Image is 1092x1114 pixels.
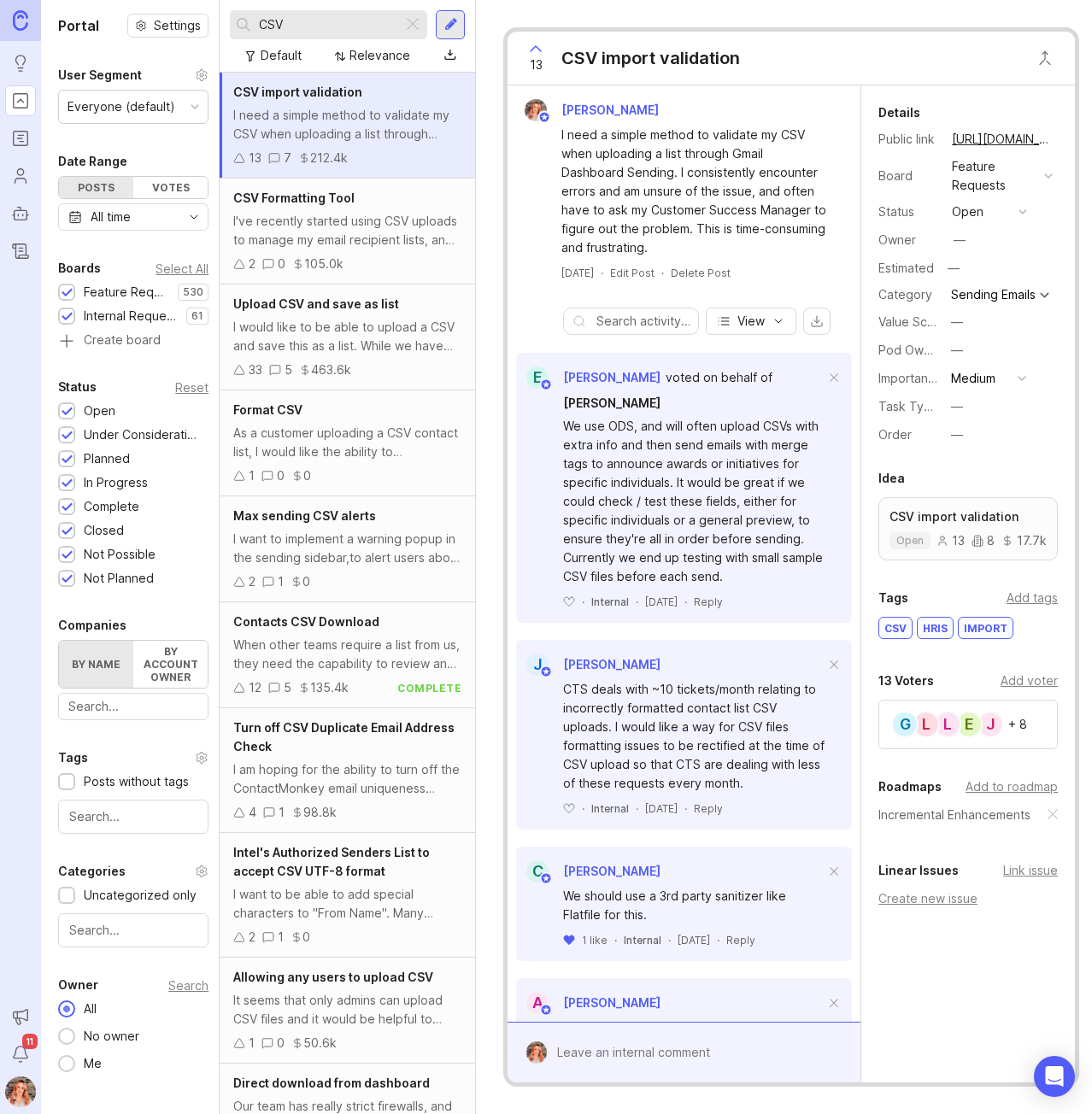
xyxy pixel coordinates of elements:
div: Add to roadmap [966,777,1058,796]
button: Bronwen W [5,1076,36,1107]
label: By account owner [133,641,208,688]
div: Under Consideration [84,425,200,444]
div: Internal Requests [84,307,178,325]
div: Internal [624,933,661,947]
div: C [526,860,549,882]
div: Category [878,285,938,304]
div: We should use a 3rd party sanitizer like Flatfile for this. [563,887,825,924]
a: Portal [5,85,36,116]
div: 1 [249,1034,255,1052]
div: — [951,313,963,331]
p: CSV import validation [889,508,1047,525]
div: 212.4k [310,149,348,167]
a: Users [5,161,36,191]
div: complete [397,681,461,695]
div: Internal [591,801,629,816]
div: Delete Post [671,266,731,280]
a: Autopilot [5,198,36,229]
div: 2 [249,572,255,591]
a: Ideas [5,48,36,79]
span: Upload CSV and save as list [233,296,399,311]
svg: toggle icon [180,210,208,224]
img: member badge [540,1004,553,1017]
img: member badge [538,111,551,124]
div: Posts [59,177,133,198]
div: · [601,266,603,280]
span: Settings [154,17,201,34]
span: Allowing any users to upload CSV [233,970,433,984]
div: open [952,202,983,221]
button: Notifications [5,1039,36,1070]
div: 12 [249,678,261,697]
div: + 8 [1008,718,1027,730]
button: Settings [127,14,208,38]
div: Linear Issues [878,860,959,881]
time: [DATE] [561,267,594,279]
div: 7 [284,149,291,167]
div: When other teams require a list from us, they need the capability to review and download it as a ... [233,636,461,673]
div: 0 [303,466,311,485]
div: · [636,801,638,816]
div: Feature Requests [84,283,169,302]
span: [PERSON_NAME] [563,396,660,410]
div: Default [261,46,302,65]
div: 1 [278,572,284,591]
div: Public link [878,130,938,149]
div: Feature Requests [952,157,1037,195]
span: [PERSON_NAME] [561,103,659,117]
div: 5 [284,678,291,697]
p: 530 [183,285,203,299]
p: 61 [191,309,203,323]
div: Me [75,1054,110,1073]
div: Tags [58,748,88,768]
button: View [706,308,796,335]
div: I want to implement a warning popup in the sending sidebar,to alert users about the 10,000 recipi... [233,530,461,567]
a: Allowing any users to upload CSVIt seems that only admins can upload CSV files and it would be he... [220,958,475,1064]
div: Estimated [878,262,934,274]
div: Status [58,377,97,397]
a: [DATE] [561,266,594,280]
span: Turn off CSV Duplicate Email Address Check [233,720,455,753]
div: Create new issue [878,889,1058,908]
div: L [913,711,940,738]
img: Bronwen W [520,99,553,121]
div: 135.4k [310,678,349,697]
div: It seems that only admins can upload CSV files and it would be helpful to allow other user profil... [233,991,461,1029]
div: — [954,231,966,249]
div: Planned [84,449,130,468]
a: A[PERSON_NAME] [516,992,660,1014]
div: Reply [726,933,755,947]
div: User Segment [58,65,142,85]
div: — [942,257,965,279]
div: 463.6k [311,361,351,379]
div: As a customer uploading a CSV contact list, I would like the ability to automatically format the ... [233,424,461,461]
div: J [526,654,549,676]
span: Intel's Authorized Senders List to accept CSV UTF-8 format [233,845,430,878]
div: Not Planned [84,569,154,588]
div: · [582,595,584,609]
div: — [951,425,963,444]
div: G [891,711,919,738]
div: CSV [879,618,912,638]
div: I need a simple method to validate my CSV when uploading a list through Gmail Dashboard Sending. ... [233,106,461,144]
div: 1 [249,466,255,485]
div: 8 [972,535,995,547]
div: Link issue [1003,861,1058,880]
div: Idea [878,468,905,489]
div: J [977,711,1004,738]
div: CSV import validation [561,46,740,70]
div: A [526,992,549,1014]
button: Close button [1028,41,1062,75]
div: Add voter [1001,671,1058,690]
label: Task Type [878,399,939,413]
div: 17.7k [1001,535,1047,547]
div: 105.0k [304,255,343,273]
div: · [684,801,687,816]
span: Contacts CSV Download [233,614,379,629]
div: Categories [58,861,126,882]
img: Bronwen W [520,1041,554,1064]
img: member badge [540,378,553,391]
div: Posts without tags [84,772,189,791]
div: — [951,397,963,416]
